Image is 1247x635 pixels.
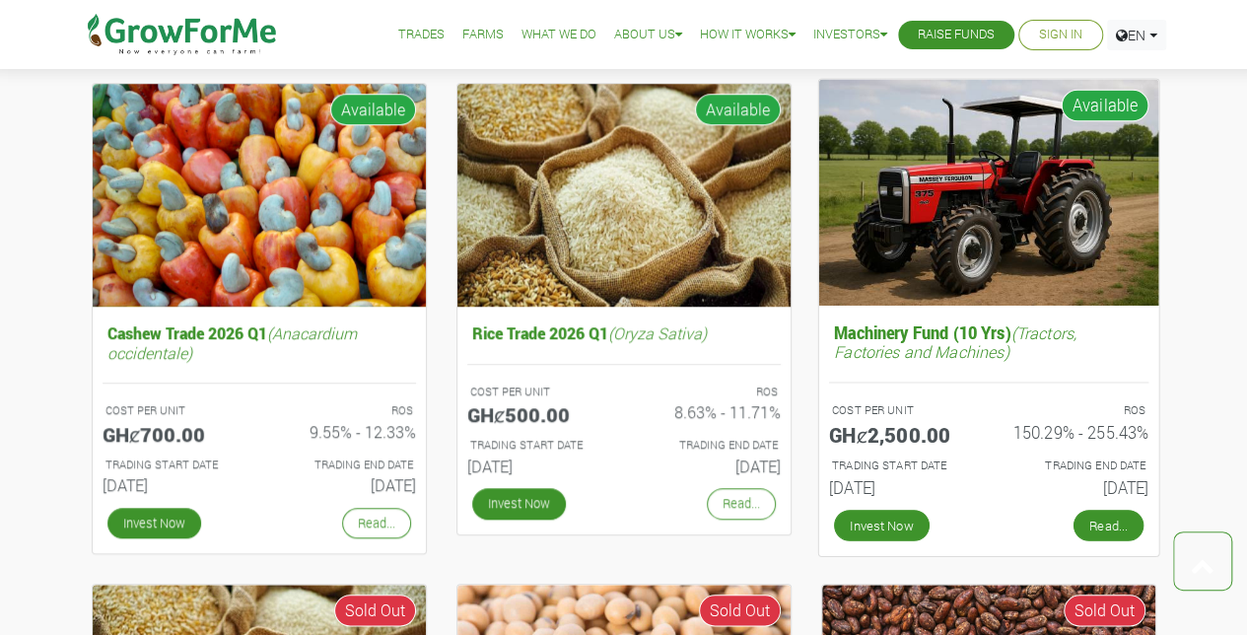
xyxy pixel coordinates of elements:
[833,321,1075,362] i: (Tractors, Factories and Machines)
[107,322,357,362] i: (Anacardium occidentale)
[274,475,416,494] h6: [DATE]
[103,318,416,366] h5: Cashew Trade 2026 Q1
[695,94,781,125] span: Available
[521,25,596,45] a: What We Do
[828,317,1147,366] h5: Machinery Fund (10 Yrs)
[93,84,426,308] img: growforme image
[470,384,606,400] p: COST PER UNIT
[274,422,416,441] h6: 9.55% - 12.33%
[1107,20,1166,50] a: EN
[707,488,776,519] a: Read...
[462,25,504,45] a: Farms
[828,477,973,497] h6: [DATE]
[831,402,970,419] p: COST PER UNIT
[833,510,929,541] a: Invest Now
[639,457,781,475] h6: [DATE]
[1039,25,1082,45] a: Sign In
[103,422,244,446] h5: GHȼ700.00
[828,422,973,446] h5: GHȼ2,500.00
[813,25,887,45] a: Investors
[918,25,995,45] a: Raise Funds
[103,475,244,494] h6: [DATE]
[1073,510,1143,541] a: Read...
[828,317,1147,505] a: Machinery Fund (10 Yrs)(Tractors, Factories and Machines) COST PER UNIT GHȼ2,500.00 ROS 150.29% -...
[831,458,970,474] p: Estimated Trading Start Date
[103,318,416,502] a: Cashew Trade 2026 Q1(Anacardium occidentale) COST PER UNIT GHȼ700.00 ROS 9.55% - 12.33% TRADING S...
[342,508,411,538] a: Read...
[642,384,778,400] p: ROS
[467,402,609,426] h5: GHȼ500.00
[1006,402,1145,419] p: ROS
[470,437,606,454] p: Estimated Trading Start Date
[642,437,778,454] p: Estimated Trading End Date
[277,457,413,473] p: Estimated Trading End Date
[398,25,445,45] a: Trades
[334,595,416,626] span: Sold Out
[472,488,566,519] a: Invest Now
[1064,595,1145,626] span: Sold Out
[614,25,682,45] a: About Us
[467,457,609,475] h6: [DATE]
[818,79,1158,306] img: growforme image
[467,318,781,483] a: Rice Trade 2026 Q1(Oryza Sativa) COST PER UNIT GHȼ500.00 ROS 8.63% - 11.71% TRADING START DATE [D...
[277,402,413,419] p: ROS
[1061,89,1148,121] span: Available
[105,457,242,473] p: Estimated Trading Start Date
[107,508,201,538] a: Invest Now
[330,94,416,125] span: Available
[467,318,781,347] h5: Rice Trade 2026 Q1
[699,595,781,626] span: Sold Out
[1006,458,1145,474] p: Estimated Trading End Date
[639,402,781,421] h6: 8.63% - 11.71%
[457,84,791,308] img: growforme image
[105,402,242,419] p: COST PER UNIT
[1004,477,1148,497] h6: [DATE]
[1004,422,1148,442] h6: 150.29% - 255.43%
[608,322,707,343] i: (Oryza Sativa)
[700,25,796,45] a: How it Works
